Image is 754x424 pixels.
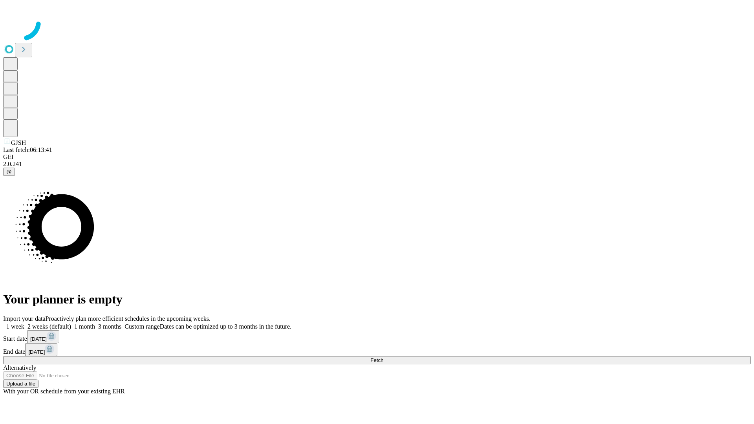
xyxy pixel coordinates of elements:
[3,388,125,395] span: With your OR schedule from your existing EHR
[27,330,59,343] button: [DATE]
[6,323,24,330] span: 1 week
[3,154,751,161] div: GEI
[3,146,52,153] span: Last fetch: 06:13:41
[3,315,46,322] span: Import your data
[6,169,12,175] span: @
[3,364,36,371] span: Alternatively
[30,336,47,342] span: [DATE]
[160,323,291,330] span: Dates can be optimized up to 3 months in the future.
[27,323,71,330] span: 2 weeks (default)
[25,343,57,356] button: [DATE]
[3,161,751,168] div: 2.0.241
[3,343,751,356] div: End date
[46,315,210,322] span: Proactively plan more efficient schedules in the upcoming weeks.
[74,323,95,330] span: 1 month
[3,380,38,388] button: Upload a file
[370,357,383,363] span: Fetch
[98,323,121,330] span: 3 months
[3,330,751,343] div: Start date
[124,323,159,330] span: Custom range
[11,139,26,146] span: GJSH
[3,168,15,176] button: @
[3,292,751,307] h1: Your planner is empty
[3,356,751,364] button: Fetch
[28,349,45,355] span: [DATE]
